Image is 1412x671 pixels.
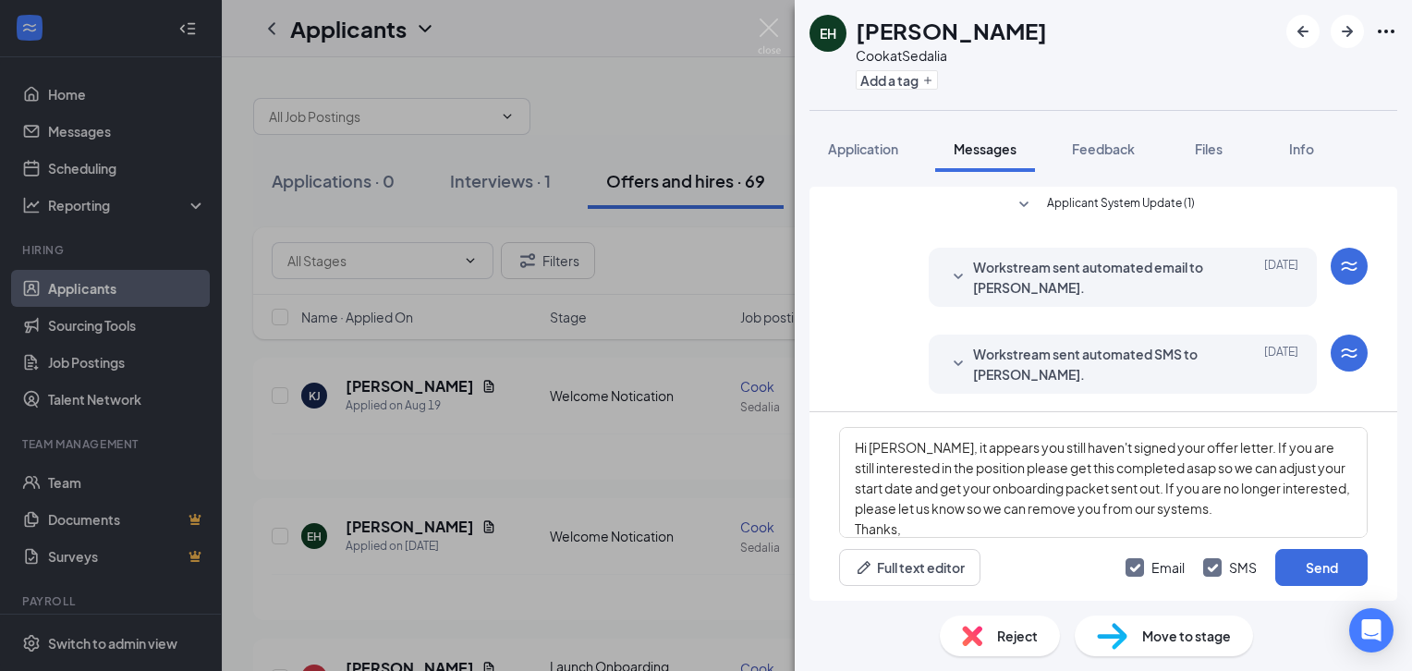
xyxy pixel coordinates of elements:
svg: ArrowLeftNew [1292,20,1314,43]
div: Open Intercom Messenger [1349,608,1394,653]
span: Info [1289,140,1314,157]
svg: SmallChevronDown [947,266,969,288]
textarea: Hi [PERSON_NAME], it appears you still haven't signed your offer letter. If you are still interes... [839,427,1368,538]
svg: Plus [922,75,933,86]
span: Move to stage [1142,626,1231,646]
span: [DATE] [1264,257,1298,298]
button: ArrowLeftNew [1286,15,1320,48]
span: Applicant System Update (1) [1047,194,1195,216]
svg: WorkstreamLogo [1338,255,1360,277]
h1: [PERSON_NAME] [856,15,1047,46]
svg: ArrowRight [1336,20,1358,43]
button: Send [1275,549,1368,586]
div: EH [820,24,836,43]
svg: WorkstreamLogo [1338,342,1360,364]
span: Application [828,140,898,157]
span: [DATE] [1264,344,1298,384]
span: Reject [997,626,1038,646]
span: Feedback [1072,140,1135,157]
span: Messages [954,140,1016,157]
svg: Pen [855,558,873,577]
div: Cook at Sedalia [856,46,1047,65]
span: Workstream sent automated email to [PERSON_NAME]. [973,257,1215,298]
span: Workstream sent automated SMS to [PERSON_NAME]. [973,344,1215,384]
svg: Ellipses [1375,20,1397,43]
svg: SmallChevronDown [1013,194,1035,216]
button: SmallChevronDownApplicant System Update (1) [1013,194,1195,216]
button: ArrowRight [1331,15,1364,48]
span: Files [1195,140,1223,157]
button: PlusAdd a tag [856,70,938,90]
svg: SmallChevronDown [947,353,969,375]
button: Full text editorPen [839,549,980,586]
